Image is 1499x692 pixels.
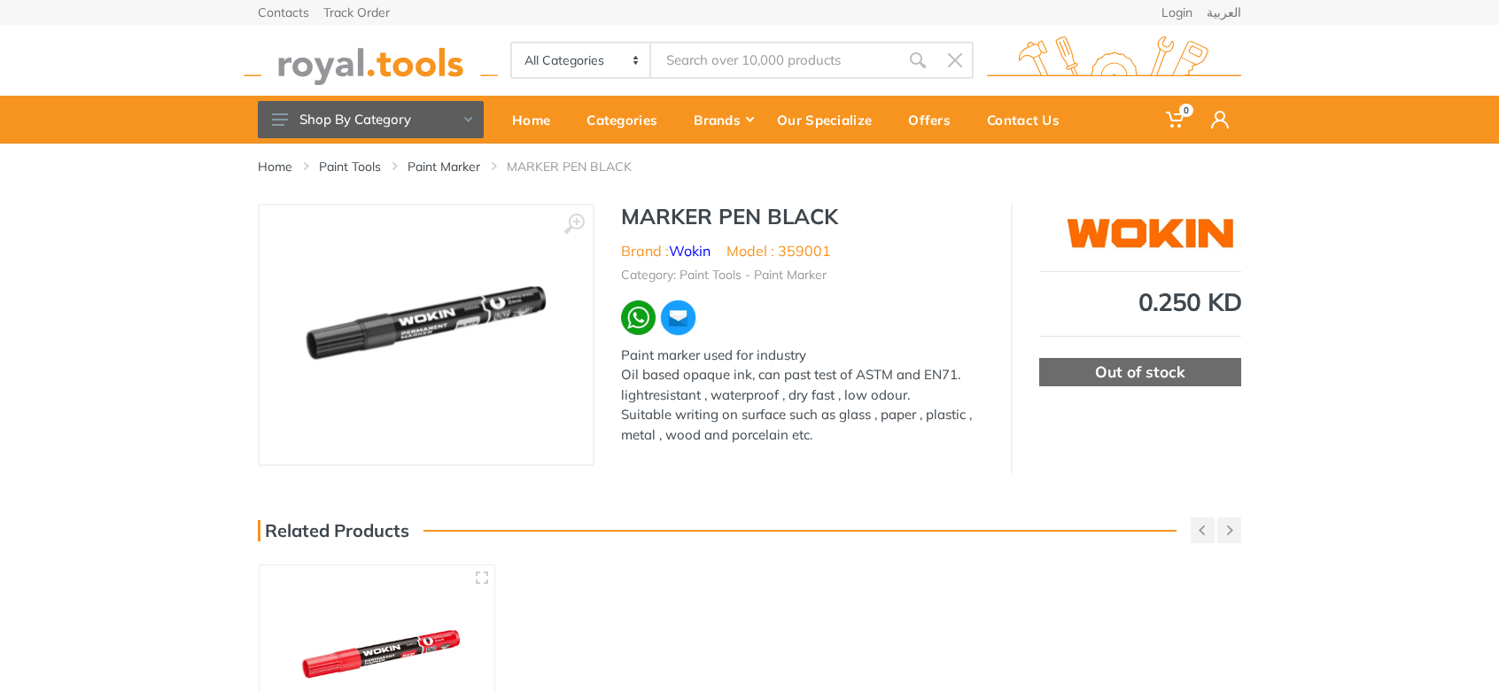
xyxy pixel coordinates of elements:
a: Paint Marker [408,158,480,175]
div: Home [500,101,574,138]
div: Offers [896,101,975,138]
div: 0.250 KD [1039,290,1241,315]
a: Login [1161,6,1192,19]
button: Shop By Category [258,101,484,138]
a: Contact Us [975,96,1083,144]
a: Track Order [323,6,390,19]
nav: breadcrumb [258,158,1241,175]
img: royal.tools Logo [987,36,1241,85]
div: Out of stock [1039,358,1241,386]
a: العربية [1207,6,1241,19]
a: Contacts [258,6,309,19]
img: Royal Tools - MARKER PEN BLACK [277,229,575,442]
h3: Related Products [258,520,409,541]
a: Our Specialize [765,96,896,144]
span: 0 [1179,104,1193,117]
a: Home [500,96,574,144]
a: Wokin [669,242,711,260]
img: wa.webp [621,300,656,335]
div: Our Specialize [765,101,896,138]
img: royal.tools Logo [244,36,498,85]
img: ma.webp [659,299,697,337]
li: Model : 359001 [726,240,831,261]
select: Category [512,43,651,77]
div: Categories [574,101,681,138]
div: Paint marker used for industry Oil based opaque ink, can past test of ASTM and EN71. lightresista... [621,346,984,446]
a: 0 [1153,96,1199,144]
a: Home [258,158,292,175]
li: Brand : [621,240,711,261]
img: Wokin [1064,213,1241,257]
a: Offers [896,96,975,144]
h1: MARKER PEN BLACK [621,204,984,229]
a: Paint Tools [319,158,381,175]
div: Brands [681,101,765,138]
input: Site search [651,42,899,79]
div: Contact Us [975,101,1083,138]
li: Category: Paint Tools - Paint Marker [621,266,827,284]
a: Categories [574,96,681,144]
li: MARKER PEN BLACK [507,158,658,175]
